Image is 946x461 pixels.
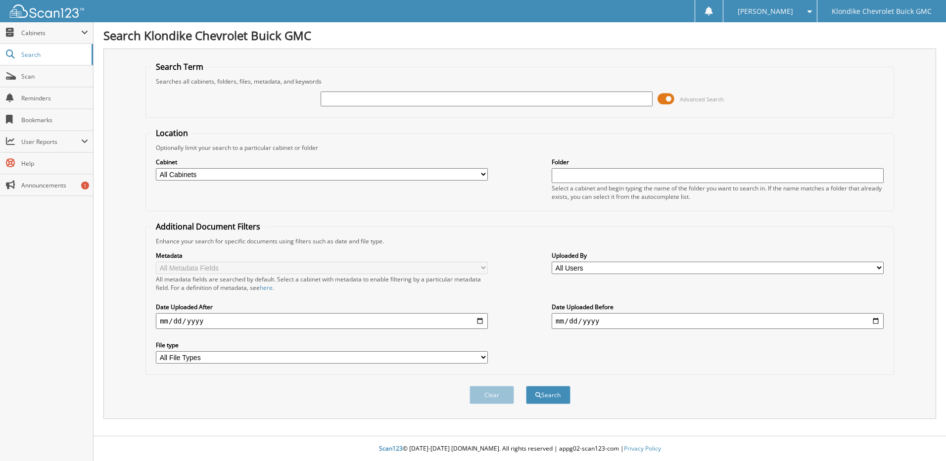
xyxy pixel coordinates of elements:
legend: Location [151,128,193,138]
div: All metadata fields are searched by default. Select a cabinet with metadata to enable filtering b... [156,275,488,292]
label: Date Uploaded Before [552,303,884,311]
label: Uploaded By [552,251,884,260]
span: Help [21,159,88,168]
div: Searches all cabinets, folders, files, metadata, and keywords [151,77,889,86]
span: Search [21,50,87,59]
div: © [DATE]-[DATE] [DOMAIN_NAME]. All rights reserved | appg02-scan123-com | [94,437,946,461]
div: Select a cabinet and begin typing the name of the folder you want to search in. If the name match... [552,184,884,201]
img: scan123-logo-white.svg [10,4,84,18]
span: Scan [21,72,88,81]
span: Advanced Search [680,95,724,103]
button: Search [526,386,570,404]
div: Enhance your search for specific documents using filters such as date and file type. [151,237,889,245]
span: [PERSON_NAME] [738,8,793,14]
a: here [260,283,273,292]
span: Reminders [21,94,88,102]
button: Clear [470,386,514,404]
input: end [552,313,884,329]
div: 1 [81,182,89,189]
legend: Additional Document Filters [151,221,265,232]
span: Bookmarks [21,116,88,124]
label: Folder [552,158,884,166]
label: Date Uploaded After [156,303,488,311]
a: Privacy Policy [624,444,661,453]
span: Cabinets [21,29,81,37]
legend: Search Term [151,61,208,72]
input: start [156,313,488,329]
label: Metadata [156,251,488,260]
label: File type [156,341,488,349]
label: Cabinet [156,158,488,166]
span: User Reports [21,138,81,146]
h1: Search Klondike Chevrolet Buick GMC [103,27,936,44]
span: Scan123 [379,444,403,453]
span: Announcements [21,181,88,189]
div: Optionally limit your search to a particular cabinet or folder [151,143,889,152]
span: Klondike Chevrolet Buick GMC [832,8,932,14]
